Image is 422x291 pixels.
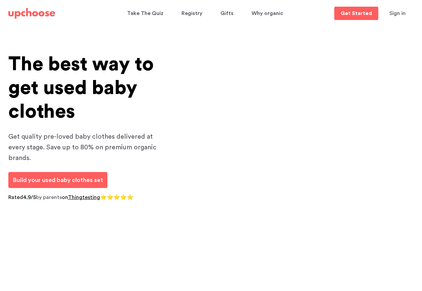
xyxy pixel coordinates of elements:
[13,177,103,183] span: Build your used baby clothes set
[127,8,163,19] p: Take The Quiz
[68,195,100,200] a: Thingtesting
[381,7,414,20] button: Sign in
[8,193,168,202] p: by parents
[181,7,204,20] a: Registry
[23,195,36,200] span: 4.9/5
[221,7,236,20] a: Gifts
[100,195,133,200] span: ⭐⭐⭐⭐⭐
[8,8,55,19] img: UpChoose
[8,55,154,121] span: The best way to get used baby clothes
[252,7,285,20] a: Why organic
[341,11,372,16] p: Get Started
[62,195,68,200] span: on
[334,7,378,20] a: Get Started
[8,172,107,188] a: Build your used baby clothes set
[8,131,168,163] p: Get quality pre-loved baby clothes delivered at every stage. Save up to 80% on premium organic br...
[389,11,406,16] span: Sign in
[181,7,202,20] span: Registry
[127,7,165,20] a: Take The Quiz
[8,7,55,20] a: UpChoose
[252,7,283,20] span: Why organic
[8,195,23,200] span: Rated
[221,7,234,20] span: Gifts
